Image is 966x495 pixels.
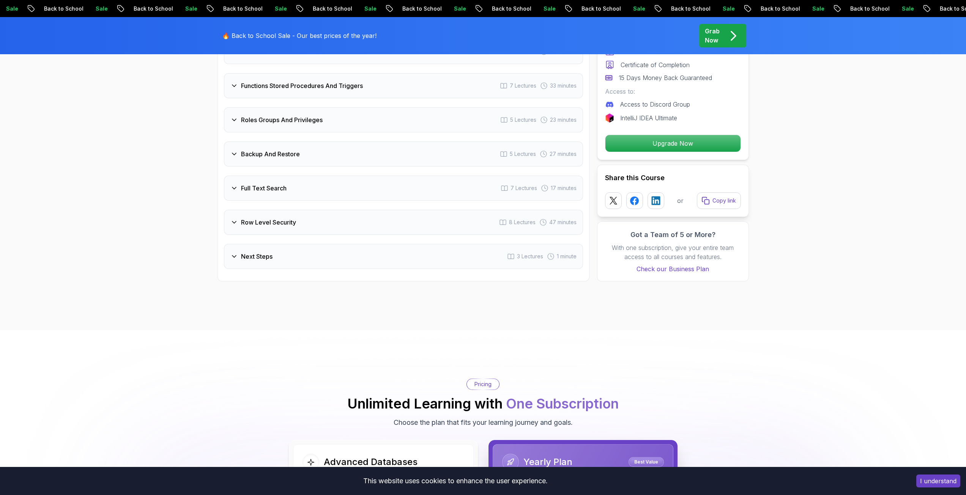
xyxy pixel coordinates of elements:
[605,229,741,240] h3: Got a Team of 5 or More?
[605,135,741,152] p: Upgrade Now
[659,5,711,13] p: Back to School
[224,210,583,235] button: Row Level Security8 Lectures 47 minutes
[509,218,536,226] span: 8 Lectures
[391,5,442,13] p: Back to School
[241,184,287,193] h3: Full Text Search
[550,116,577,124] span: 23 minutes
[6,473,905,489] div: This website uses cookies to enhance the user experience.
[480,5,532,13] p: Back to School
[532,5,556,13] p: Sale
[551,184,577,192] span: 17 minutes
[705,27,720,45] p: Grab Now
[605,87,741,96] p: Access to:
[801,5,825,13] p: Sale
[442,5,466,13] p: Sale
[241,115,323,124] h3: Roles Groups And Privileges
[84,5,108,13] p: Sale
[122,5,173,13] p: Back to School
[506,395,619,412] span: One Subscription
[324,456,418,468] h2: Advanced Databases
[557,253,577,260] span: 1 minute
[890,5,914,13] p: Sale
[712,197,736,204] p: Copy link
[224,73,583,98] button: Functions Stored Procedures And Triggers7 Lectures 33 minutes
[605,113,614,123] img: jetbrains logo
[241,81,363,90] h3: Functions Stored Procedures And Triggers
[621,60,690,69] p: Certificate of Completion
[697,192,741,209] button: Copy link
[224,176,583,201] button: Full Text Search7 Lectures 17 minutes
[510,116,536,124] span: 5 Lectures
[916,475,960,487] button: Accept cookies
[173,5,198,13] p: Sale
[511,184,537,192] span: 7 Lectures
[619,73,712,82] p: 15 Days Money Back Guaranteed
[549,218,577,226] span: 47 minutes
[394,417,573,428] p: Choose the plan that fits your learning journey and goals.
[620,113,677,123] p: IntelliJ IDEA Ultimate
[749,5,801,13] p: Back to School
[570,5,621,13] p: Back to School
[621,5,646,13] p: Sale
[523,456,572,468] h2: Yearly Plan
[224,141,583,167] button: Backup And Restore5 Lectures 27 minutes
[211,5,263,13] p: Back to School
[241,252,273,261] h3: Next Steps
[263,5,287,13] p: Sale
[353,5,377,13] p: Sale
[474,380,492,388] p: Pricing
[605,173,741,183] h2: Share this Course
[32,5,84,13] p: Back to School
[550,82,577,90] span: 33 minutes
[241,218,296,227] h3: Row Level Security
[301,5,353,13] p: Back to School
[711,5,735,13] p: Sale
[224,107,583,132] button: Roles Groups And Privileges5 Lectures 23 minutes
[224,244,583,269] button: Next Steps3 Lectures 1 minute
[347,396,619,411] h2: Unlimited Learning with
[510,150,536,158] span: 5 Lectures
[605,243,741,261] p: With one subscription, give your entire team access to all courses and features.
[838,5,890,13] p: Back to School
[677,196,684,205] p: or
[222,31,377,40] p: 🔥 Back to School Sale - Our best prices of the year!
[517,253,543,260] span: 3 Lectures
[241,149,300,159] h3: Backup And Restore
[550,150,577,158] span: 27 minutes
[510,82,536,90] span: 7 Lectures
[630,458,663,466] p: Best Value
[605,135,741,152] button: Upgrade Now
[605,264,741,273] a: Check our Business Plan
[620,100,690,109] p: Access to Discord Group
